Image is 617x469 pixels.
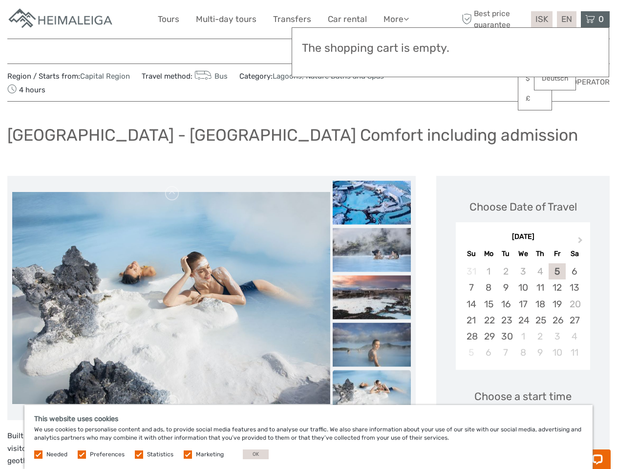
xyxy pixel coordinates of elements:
[463,344,480,361] div: Not available Sunday, October 5th, 2025
[333,323,411,367] img: c4924dd431864e80a2172f477fda7d15_slider_thumbnail.jpg
[192,72,228,81] a: Bus
[514,296,532,312] div: Choose Wednesday, September 17th, 2025
[597,14,605,24] span: 0
[566,296,583,312] div: Not available Saturday, September 20th, 2025
[514,344,532,361] div: Choose Wednesday, October 8th, 2025
[480,344,497,361] div: Choose Monday, October 6th, 2025
[532,296,549,312] div: Choose Thursday, September 18th, 2025
[518,90,552,107] a: £
[456,232,590,242] div: [DATE]
[514,263,532,279] div: Not available Wednesday, September 3rd, 2025
[463,247,480,260] div: Su
[549,344,566,361] div: Choose Friday, October 10th, 2025
[549,247,566,260] div: Fr
[328,12,367,26] a: Car rental
[142,69,228,83] span: Travel method:
[333,181,411,225] img: 2cccc4df058b418a9bba147793b642dc_slider_thumbnail.jpg
[549,263,566,279] div: Choose Friday, September 5th, 2025
[497,279,514,296] div: Choose Tuesday, September 9th, 2025
[7,125,578,145] h1: [GEOGRAPHIC_DATA] - [GEOGRAPHIC_DATA] Comfort including admission
[518,70,552,87] a: $
[463,312,480,328] div: Choose Sunday, September 21st, 2025
[532,344,549,361] div: Choose Thursday, October 9th, 2025
[158,12,179,26] a: Tours
[463,328,480,344] div: Choose Sunday, September 28th, 2025
[535,14,548,24] span: ISK
[514,312,532,328] div: Choose Wednesday, September 24th, 2025
[566,328,583,344] div: Choose Saturday, October 4th, 2025
[34,415,583,423] h5: This website uses cookies
[463,263,480,279] div: Not available Sunday, August 31st, 2025
[514,247,532,260] div: We
[463,296,480,312] div: Choose Sunday, September 14th, 2025
[24,405,593,469] div: We use cookies to personalise content and ads, to provide social media features and to analyse ou...
[480,312,497,328] div: Choose Monday, September 22nd, 2025
[497,344,514,361] div: Choose Tuesday, October 7th, 2025
[532,279,549,296] div: Choose Thursday, September 11th, 2025
[273,72,384,81] a: Lagoons, Nature Baths and Spas
[532,312,549,328] div: Choose Thursday, September 25th, 2025
[549,296,566,312] div: Choose Friday, September 19th, 2025
[333,228,411,272] img: 350d7cdcc37a4fa3b208df63b9c0201d_slider_thumbnail.jpg
[14,17,110,25] p: Chat now
[566,344,583,361] div: Choose Saturday, October 11th, 2025
[333,276,411,320] img: 5268672f5bf74d54bd9f54b6ca50f4cc_slider_thumbnail.jpg
[333,370,411,414] img: 0431c665d87d4dce91f4c606e2f392cb_slider_thumbnail.jpg
[7,7,115,31] img: Apartments in Reykjavik
[566,279,583,296] div: Choose Saturday, September 13th, 2025
[7,71,130,82] span: Region / Starts from:
[383,12,409,26] a: More
[112,15,124,27] button: Open LiveChat chat widget
[480,279,497,296] div: Choose Monday, September 8th, 2025
[46,450,67,459] label: Needed
[480,263,497,279] div: Not available Monday, September 1st, 2025
[239,71,384,82] span: Category:
[534,70,575,87] a: Deutsch
[273,12,311,26] a: Transfers
[480,328,497,344] div: Choose Monday, September 29th, 2025
[12,192,330,404] img: 0431c665d87d4dce91f4c606e2f392cb_main_slider.jpg
[196,12,256,26] a: Multi-day tours
[463,279,480,296] div: Choose Sunday, September 7th, 2025
[566,247,583,260] div: Sa
[557,11,576,27] div: EN
[196,450,224,459] label: Marketing
[459,8,529,30] span: Best price guarantee
[459,263,587,361] div: month 2025-09
[480,247,497,260] div: Mo
[147,450,173,459] label: Statistics
[469,199,577,214] div: Choose Date of Travel
[497,247,514,260] div: Tu
[514,328,532,344] div: Choose Wednesday, October 1st, 2025
[549,328,566,344] div: Choose Friday, October 3rd, 2025
[549,312,566,328] div: Choose Friday, September 26th, 2025
[574,234,589,250] button: Next Month
[243,449,269,459] button: OK
[480,296,497,312] div: Choose Monday, September 15th, 2025
[474,389,572,404] span: Choose a start time
[497,312,514,328] div: Choose Tuesday, September 23rd, 2025
[566,312,583,328] div: Choose Saturday, September 27th, 2025
[90,450,125,459] label: Preferences
[532,247,549,260] div: Th
[497,296,514,312] div: Choose Tuesday, September 16th, 2025
[566,263,583,279] div: Choose Saturday, September 6th, 2025
[549,279,566,296] div: Choose Friday, September 12th, 2025
[497,263,514,279] div: Not available Tuesday, September 2nd, 2025
[497,328,514,344] div: Choose Tuesday, September 30th, 2025
[302,42,599,55] h3: The shopping cart is empty.
[514,279,532,296] div: Choose Wednesday, September 10th, 2025
[7,83,45,96] span: 4 hours
[532,328,549,344] div: Choose Thursday, October 2nd, 2025
[532,263,549,279] div: Not available Thursday, September 4th, 2025
[80,72,130,81] a: Capital Region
